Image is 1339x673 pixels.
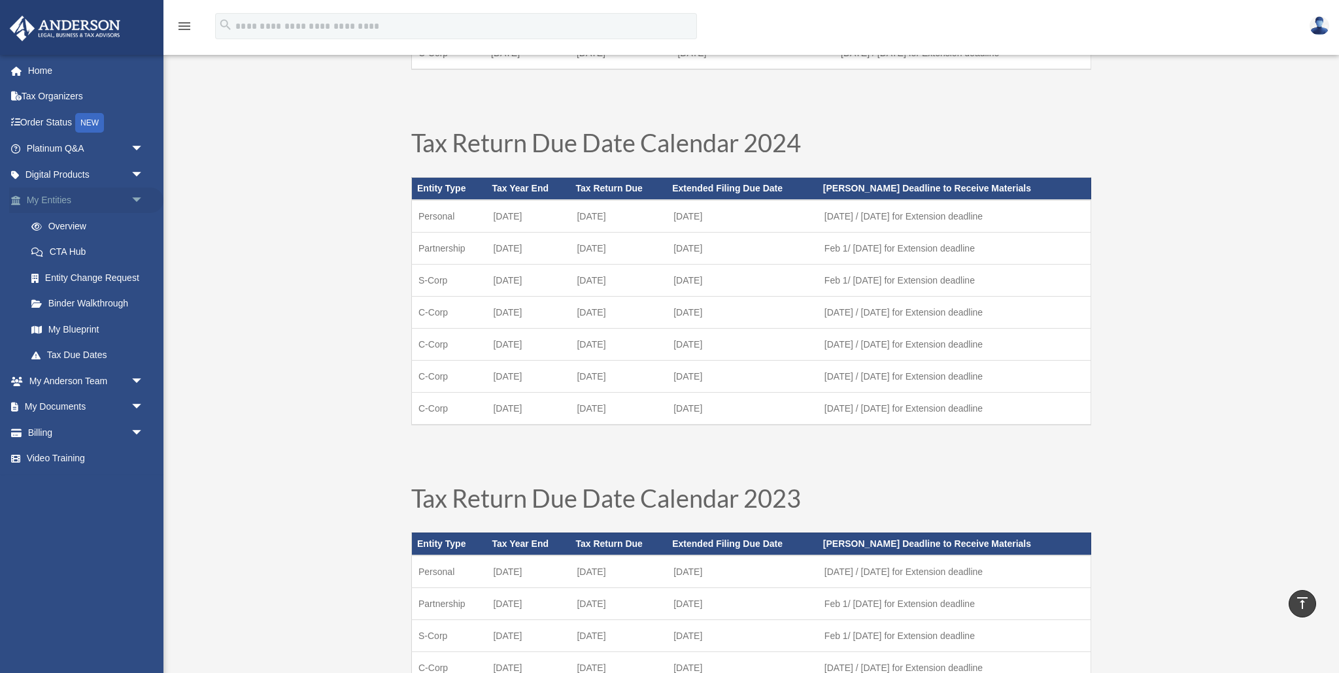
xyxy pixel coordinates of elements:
td: [DATE] [570,392,667,425]
td: [DATE] [667,392,818,425]
a: My Documentsarrow_drop_down [9,394,163,420]
td: [DATE] / [DATE] for Extension deadline [818,360,1091,392]
td: [DATE] [667,328,818,360]
td: [DATE] [667,264,818,296]
td: [DATE] [486,587,570,619]
th: Tax Return Due [570,533,667,555]
td: [DATE] [667,555,818,588]
div: NEW [75,113,104,133]
td: [DATE] [667,296,818,328]
td: [DATE] [570,555,667,588]
td: [DATE] [667,360,818,392]
a: Overview [18,213,163,239]
a: Platinum Q&Aarrow_drop_down [9,136,163,162]
a: My Blueprint [18,316,163,342]
a: Order StatusNEW [9,109,163,136]
td: Feb 1/ [DATE] for Extension deadline [818,619,1091,651]
td: [DATE] / [DATE] for Extension deadline [818,328,1091,360]
th: Tax Year End [486,178,570,200]
td: [DATE] [570,232,667,264]
td: [DATE] [570,296,667,328]
td: Partnership [412,587,487,619]
td: [DATE] [667,587,818,619]
td: [DATE] / [DATE] for Extension deadline [818,200,1091,233]
img: Anderson Advisors Platinum Portal [6,16,124,41]
th: [PERSON_NAME] Deadline to Receive Materials [818,533,1091,555]
th: [PERSON_NAME] Deadline to Receive Materials [818,178,1091,200]
th: Entity Type [412,178,487,200]
a: Billingarrow_drop_down [9,419,163,446]
td: C-Corp [412,296,487,328]
i: menu [177,18,192,34]
a: My Anderson Teamarrow_drop_down [9,368,163,394]
a: menu [177,23,192,34]
th: Entity Type [412,533,487,555]
td: [DATE] [570,619,667,651]
img: User Pic [1310,16,1329,35]
td: S-Corp [412,264,487,296]
td: [DATE] [486,392,570,425]
td: [DATE] [667,619,818,651]
span: arrow_drop_down [131,368,157,395]
td: [DATE] [486,264,570,296]
td: Partnership [412,232,487,264]
td: [DATE] [486,200,570,233]
i: search [218,18,233,32]
td: [DATE] [486,555,570,588]
td: [DATE] [486,296,570,328]
h1: Tax Return Due Date Calendar 2024 [411,130,1091,161]
td: [DATE] [486,328,570,360]
td: [DATE] [667,200,818,233]
a: Digital Productsarrow_drop_down [9,161,163,188]
td: Feb 1/ [DATE] for Extension deadline [818,232,1091,264]
td: Personal [412,200,487,233]
td: [DATE] [486,619,570,651]
a: Home [9,57,163,84]
td: [DATE] [667,232,818,264]
td: [DATE] / [DATE] for Extension deadline [818,555,1091,588]
a: My Entitiesarrow_drop_down [9,188,163,214]
td: C-Corp [412,360,487,392]
a: Binder Walkthrough [18,291,163,317]
a: vertical_align_top [1289,590,1316,617]
th: Tax Year End [486,533,570,555]
td: S-Corp [412,619,487,651]
td: [DATE] [486,232,570,264]
td: [DATE] / [DATE] for Extension deadline [818,392,1091,425]
a: CTA Hub [18,239,163,265]
td: [DATE] [570,360,667,392]
h1: Tax Return Due Date Calendar 2023 [411,485,1091,517]
th: Tax Return Due [570,178,667,200]
span: arrow_drop_down [131,419,157,446]
a: Video Training [9,446,163,472]
span: arrow_drop_down [131,161,157,188]
td: [DATE] / [DATE] for Extension deadline [818,296,1091,328]
a: Tax Due Dates [18,342,157,369]
span: arrow_drop_down [131,188,157,214]
th: Extended Filing Due Date [667,533,818,555]
td: Feb 1/ [DATE] for Extension deadline [818,264,1091,296]
span: arrow_drop_down [131,136,157,163]
span: arrow_drop_down [131,394,157,421]
td: Feb 1/ [DATE] for Extension deadline [818,587,1091,619]
a: Entity Change Request [18,265,163,291]
i: vertical_align_top [1295,595,1310,611]
td: [DATE] [570,264,667,296]
td: [DATE] [486,360,570,392]
td: [DATE] [570,200,667,233]
a: Tax Organizers [9,84,163,110]
td: C-Corp [412,328,487,360]
td: C-Corp [412,392,487,425]
th: Extended Filing Due Date [667,178,818,200]
td: [DATE] [570,587,667,619]
td: Personal [412,555,487,588]
td: [DATE] [570,328,667,360]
